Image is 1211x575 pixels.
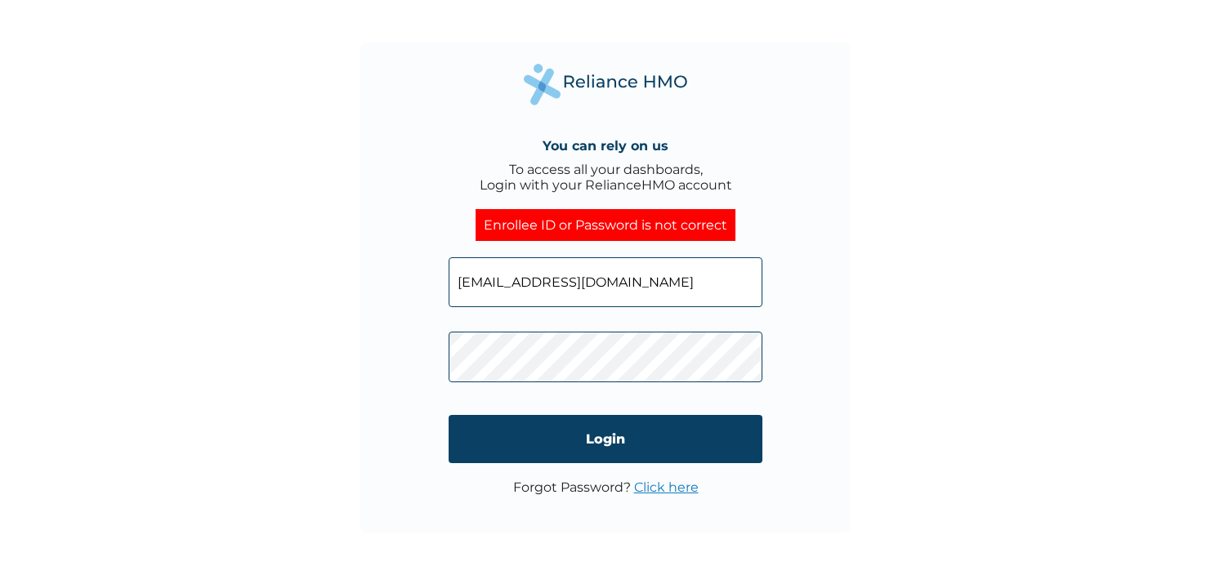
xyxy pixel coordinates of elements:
[449,415,762,463] input: Login
[634,479,699,495] a: Click here
[524,64,687,105] img: Reliance Health's Logo
[543,138,668,154] h4: You can rely on us
[449,257,762,307] input: Email address or HMO ID
[513,479,699,495] p: Forgot Password?
[480,162,732,193] div: To access all your dashboards, Login with your RelianceHMO account
[476,209,735,241] div: Enrollee ID or Password is not correct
